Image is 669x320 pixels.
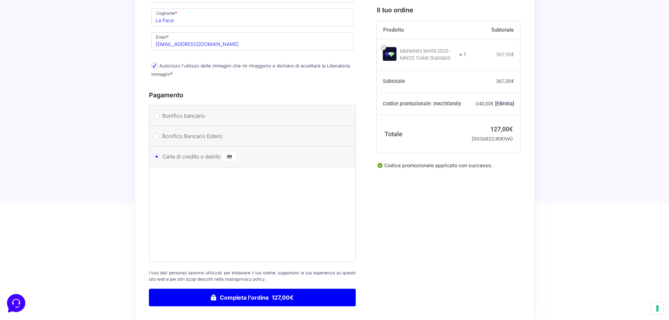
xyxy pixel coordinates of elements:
[151,63,158,69] input: Autorizzo l'utilizzo delle immagini che mi ritraggono e dichiaro di accettare la Liberatoria imma...
[223,152,236,161] img: Carta di credito o debito
[6,293,27,314] iframe: Customerly Messenger Launcher
[377,115,466,153] th: Totale
[21,235,33,242] p: Home
[11,28,60,34] span: Le tue conversazioni
[151,63,350,77] label: Autorizzo l'utilizzo delle immagini che mi ritraggono e dichiaro di accettare la Liberatoria imma...
[377,93,466,115] th: Codice promozionale: mw25family
[400,48,455,62] div: Marketers World 2025 - MW25 Ticket Standard
[488,136,504,142] span: 22,90
[459,51,466,58] strong: × 1
[377,161,520,175] div: Codice promozionale applicato con successo.
[476,101,494,106] span: 240,00
[22,39,37,53] img: dark
[501,136,504,142] span: €
[11,39,25,53] img: dark
[108,235,118,242] p: Aiuto
[92,226,135,242] button: Aiuto
[11,87,55,93] span: Trova una risposta
[149,289,356,306] button: Completa l'ordine 127,00€
[149,270,356,282] p: I tuoi dati personali saranno utilizzati per elaborare il tuo ordine, supportare la tua esperienz...
[383,47,396,60] img: Marketers World 2025 - MW25 Ticket Standard
[496,78,514,84] bdi: 367,00
[466,21,520,39] th: Subtotale
[377,5,520,15] h3: Il tuo ordine
[6,226,49,242] button: Home
[162,111,340,121] label: Bonifico bancario
[149,90,356,100] h3: Pagamento
[237,276,264,282] a: privacy policy
[490,125,513,133] bdi: 127,00
[466,93,520,115] td: -
[162,151,340,162] label: Carta di credito o debito
[6,6,118,17] h2: Ciao da Marketers 👋
[162,131,340,142] label: Bonifico Bancario Estero
[509,125,513,133] span: €
[46,63,104,69] span: Inizia una conversazione
[511,52,514,57] span: €
[496,52,514,57] bdi: 367,00
[11,59,129,73] button: Inizia una conversazione
[16,102,115,109] input: Cerca un articolo...
[34,39,48,53] img: dark
[377,21,466,39] th: Prodotto
[511,78,514,84] span: €
[61,235,80,242] p: Messaggi
[75,87,129,93] a: Apri Centro Assistenza
[495,101,514,106] a: Rimuovi il codice promozionale mw25family
[377,70,466,93] th: Subtotale
[155,173,347,255] iframe: Casella di inserimento pagamento sicuro con carta
[472,136,513,142] small: (inclusi IVA)
[49,226,92,242] button: Messaggi
[651,302,663,314] button: Le tue preferenze relative al consenso per le tecnologie di tracciamento
[491,101,494,106] span: €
